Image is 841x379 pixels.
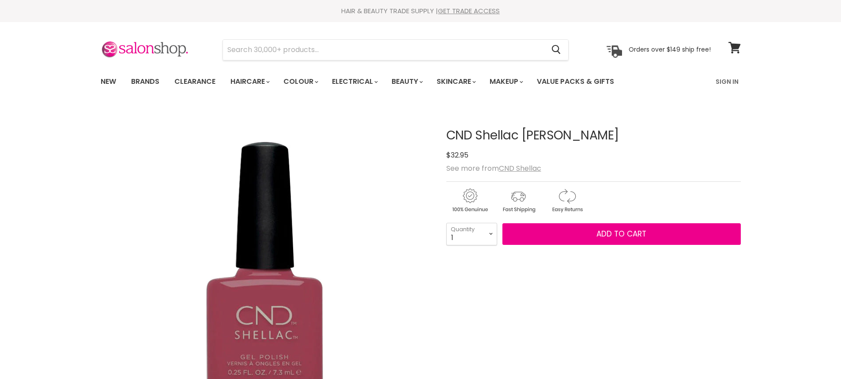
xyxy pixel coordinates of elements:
[430,72,481,91] a: Skincare
[502,223,741,245] button: Add to cart
[446,223,497,245] select: Quantity
[629,45,711,53] p: Orders over $149 ship free!
[90,7,752,15] div: HAIR & BEAUTY TRADE SUPPLY |
[545,40,568,60] button: Search
[94,72,123,91] a: New
[446,129,741,143] h1: CND Shellac [PERSON_NAME]
[483,72,528,91] a: Makeup
[543,187,590,214] img: returns.gif
[224,72,275,91] a: Haircare
[438,6,500,15] a: GET TRADE ACCESS
[223,39,569,60] form: Product
[495,187,542,214] img: shipping.gif
[710,72,744,91] a: Sign In
[223,40,545,60] input: Search
[277,72,324,91] a: Colour
[530,72,621,91] a: Value Packs & Gifts
[499,163,541,173] a: CND Shellac
[446,187,493,214] img: genuine.gif
[94,69,666,94] ul: Main menu
[446,163,541,173] span: See more from
[90,69,752,94] nav: Main
[596,229,646,239] span: Add to cart
[385,72,428,91] a: Beauty
[446,150,468,160] span: $32.95
[325,72,383,91] a: Electrical
[124,72,166,91] a: Brands
[168,72,222,91] a: Clearance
